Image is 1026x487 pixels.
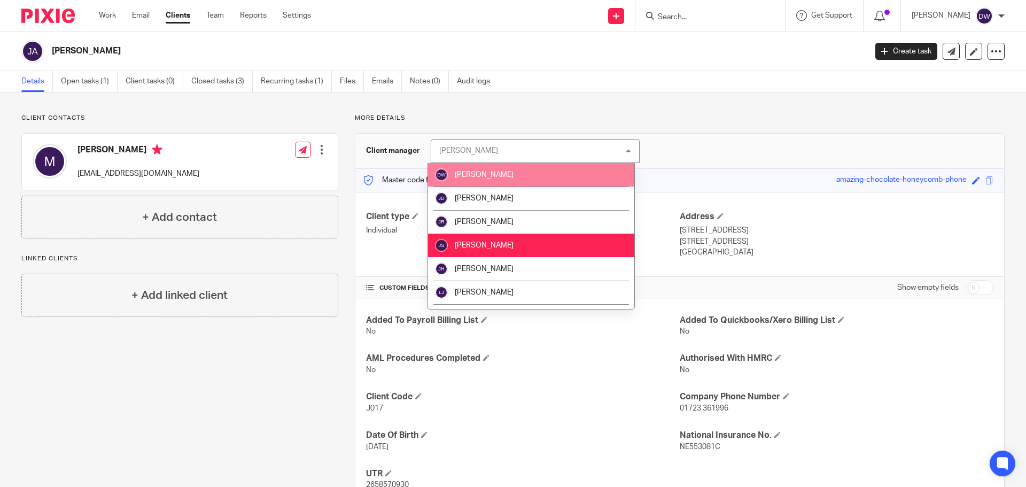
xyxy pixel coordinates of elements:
h2: [PERSON_NAME] [52,45,698,57]
p: [STREET_ADDRESS] [680,236,993,247]
span: No [366,366,376,374]
div: [PERSON_NAME] [439,147,498,154]
a: Clients [166,10,190,21]
a: Create task [875,43,937,60]
h4: National Insurance No. [680,430,993,441]
span: 01723 361996 [680,405,728,412]
h4: Added To Quickbooks/Xero Billing List [680,315,993,326]
h4: Added To Payroll Billing List [366,315,680,326]
a: Settings [283,10,311,21]
h4: Client Code [366,391,680,403]
h4: Address [680,211,993,222]
p: Client contacts [21,114,338,122]
img: svg%3E [435,215,448,228]
span: Get Support [811,12,852,19]
h4: Client type [366,211,680,222]
span: [PERSON_NAME] [455,218,514,226]
span: J017 [366,405,383,412]
span: [PERSON_NAME] [455,265,514,273]
div: amazing-chocolate-honeycomb-phone [836,174,967,187]
span: No [680,366,689,374]
p: Master code for secure communications and files [363,175,548,185]
span: NE553081C [680,443,720,451]
h4: [PERSON_NAME] [77,144,199,158]
p: [STREET_ADDRESS] [680,225,993,236]
span: [PERSON_NAME] [455,289,514,296]
p: More details [355,114,1005,122]
a: Reports [240,10,267,21]
h4: Company Phone Number [680,391,993,403]
span: [PERSON_NAME] [455,171,514,179]
h4: + Add contact [142,209,217,226]
a: Notes (0) [410,71,449,92]
input: Search [657,13,753,22]
span: [PERSON_NAME] [455,242,514,249]
img: svg%3E [435,286,448,299]
img: svg%3E [435,262,448,275]
a: Audit logs [457,71,498,92]
span: [PERSON_NAME] [455,195,514,202]
h4: Date Of Birth [366,430,680,441]
h4: AML Procedures Completed [366,353,680,364]
p: Linked clients [21,254,338,263]
a: Team [206,10,224,21]
a: Files [340,71,364,92]
h4: Authorised With HMRC [680,353,993,364]
h4: UTR [366,468,680,480]
a: Open tasks (1) [61,71,118,92]
p: [PERSON_NAME] [912,10,970,21]
a: Work [99,10,116,21]
img: svg%3E [435,168,448,181]
a: Closed tasks (3) [191,71,253,92]
img: svg%3E [435,192,448,205]
label: Show empty fields [897,282,959,293]
p: [EMAIL_ADDRESS][DOMAIN_NAME] [77,168,199,179]
img: svg%3E [21,40,44,63]
i: Primary [152,144,162,155]
a: Client tasks (0) [126,71,183,92]
h3: Client manager [366,145,420,156]
img: svg%3E [435,239,448,252]
h4: + Add linked client [131,287,228,304]
p: Individual [366,225,680,236]
img: svg%3E [33,144,67,179]
span: No [366,328,376,335]
h4: CUSTOM FIELDS [366,284,680,292]
span: No [680,328,689,335]
a: Details [21,71,53,92]
img: Pixie [21,9,75,23]
p: [GEOGRAPHIC_DATA] [680,247,993,258]
a: Recurring tasks (1) [261,71,332,92]
span: [DATE] [366,443,388,451]
a: Email [132,10,150,21]
img: svg%3E [976,7,993,25]
a: Emails [372,71,402,92]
